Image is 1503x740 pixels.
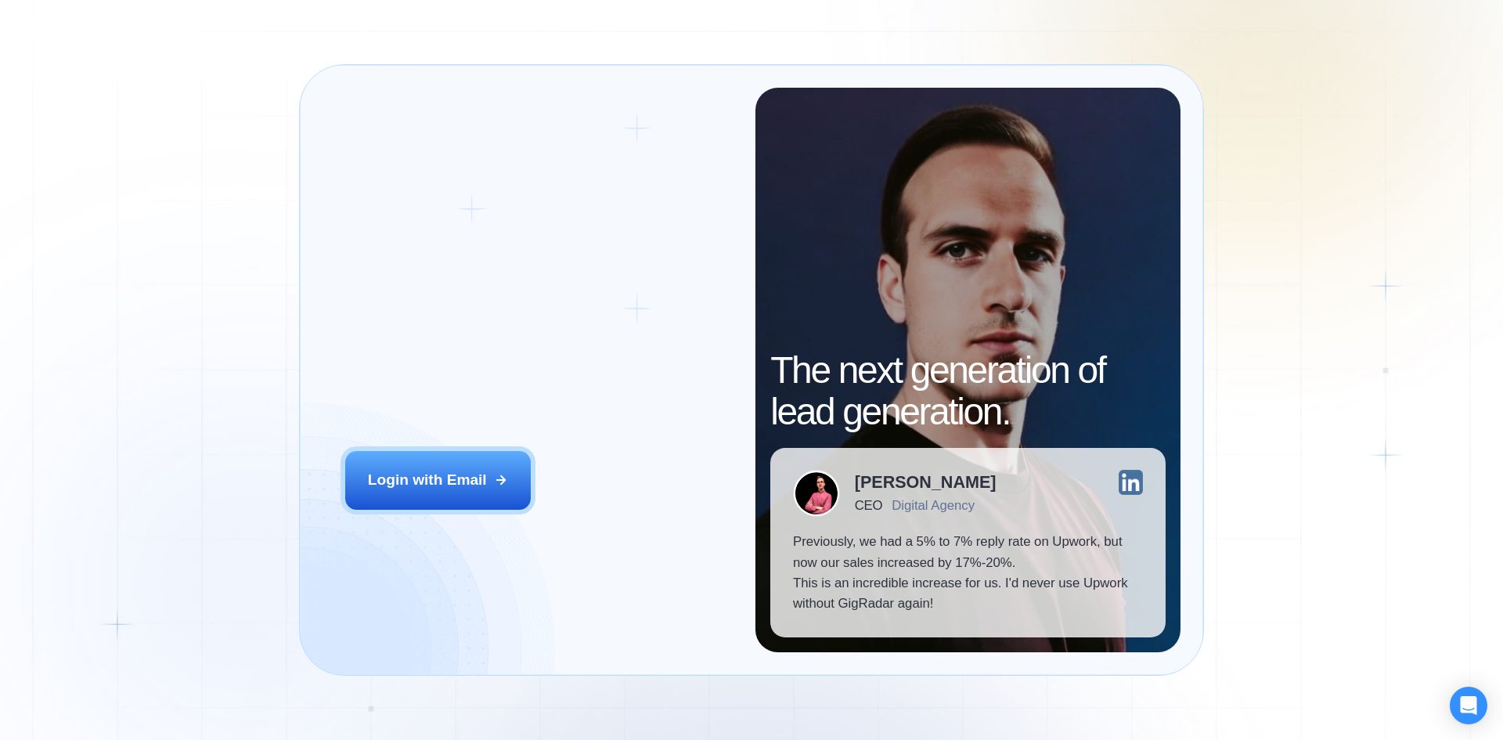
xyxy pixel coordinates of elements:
div: [PERSON_NAME] [855,474,997,491]
div: Digital Agency [892,498,975,513]
div: Open Intercom Messenger [1450,687,1487,724]
div: CEO [855,498,882,513]
div: Login with Email [368,470,487,490]
p: Previously, we had a 5% to 7% reply rate on Upwork, but now our sales increased by 17%-20%. This ... [793,532,1143,615]
h2: The next generation of lead generation. [770,350,1166,433]
button: Login with Email [345,451,532,509]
